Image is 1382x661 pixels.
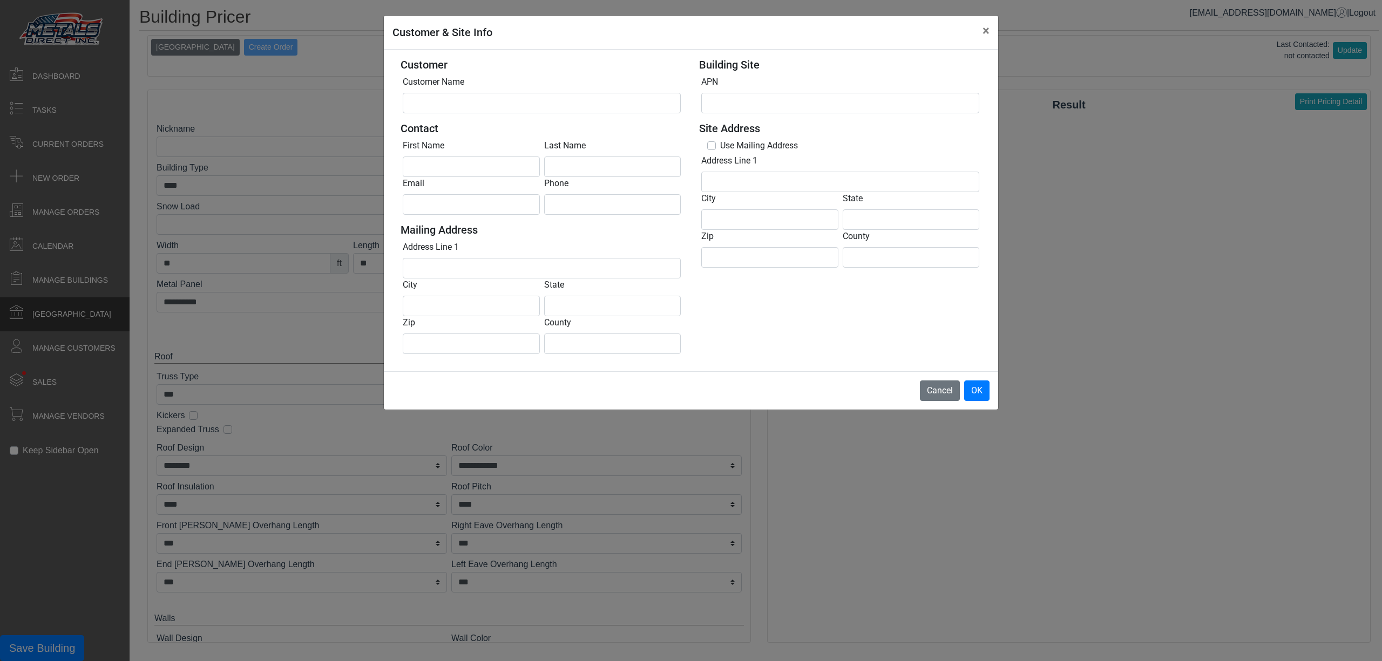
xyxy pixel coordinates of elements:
[392,24,492,40] h5: Customer & Site Info
[701,230,714,243] label: Zip
[403,241,459,254] label: Address Line 1
[920,380,960,401] button: Cancel
[544,316,571,329] label: County
[403,316,415,329] label: Zip
[403,278,417,291] label: City
[403,76,464,88] label: Customer Name
[843,230,870,243] label: County
[701,154,757,167] label: Address Line 1
[974,16,998,46] button: Close
[964,380,990,401] button: OK
[401,223,683,236] h5: Mailing Address
[544,139,586,152] label: Last Name
[701,76,718,88] label: APN
[401,58,683,71] h5: Customer
[701,192,716,205] label: City
[843,192,863,205] label: State
[699,122,981,135] h5: Site Address
[544,177,568,190] label: Phone
[544,278,564,291] label: State
[720,139,798,152] label: Use Mailing Address
[403,177,424,190] label: Email
[699,58,981,71] h5: Building Site
[403,139,444,152] label: First Name
[401,122,683,135] h5: Contact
